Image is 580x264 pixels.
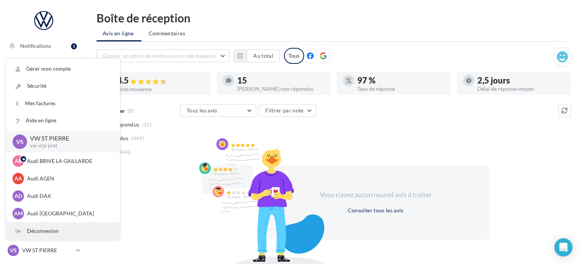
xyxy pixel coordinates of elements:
a: Aide en ligne [6,112,120,129]
a: Visibilité en ligne [5,95,83,111]
button: Au total [234,49,280,62]
span: VS [10,247,17,254]
p: VW ST PIERRE [22,247,73,254]
p: Audi [GEOGRAPHIC_DATA] [27,210,111,217]
span: Commentaires [149,30,185,37]
div: Note moyenne [117,87,204,92]
p: vw-stp-prat [30,142,108,149]
p: Audi DAX [27,192,111,200]
span: AA [14,175,22,182]
div: Tous [284,48,304,64]
span: (464) [118,149,131,155]
div: [PERSON_NAME] non répondus [237,86,325,92]
a: Opérations [5,57,83,73]
a: Calendrier [5,171,83,187]
a: Campagnes DataOnDemand [5,215,83,237]
a: Gérer mon compte [6,60,120,77]
span: Non répondus [104,121,139,128]
a: Campagnes [5,114,83,130]
button: Choisir un point de vente ou un code magasin [97,49,230,62]
span: AM [14,210,23,217]
span: AB [15,157,22,165]
button: Tous les avis [180,104,256,117]
a: Médiathèque [5,152,83,168]
div: Open Intercom Messenger [554,238,572,256]
div: Déconnexion [6,223,120,240]
button: Filtrer par note [259,104,316,117]
a: PLV et print personnalisable [5,190,83,212]
div: 2,5 jours [477,76,565,85]
span: (15) [142,122,152,128]
span: VS [16,137,24,146]
p: Audi BRIVE LA GAILLARDE [27,157,111,165]
button: Consulter tous les avis [344,206,406,215]
a: Contacts [5,133,83,149]
a: VS VW ST PIERRE [6,243,81,258]
button: Au total [247,49,280,62]
div: 1 [71,43,77,49]
span: AD [14,192,22,200]
div: 15 [237,76,325,85]
div: Taux de réponse [357,86,445,92]
a: Mes factures [6,95,120,112]
p: Audi AGEN [27,175,111,182]
div: Boîte de réception [97,12,571,24]
span: (449) [131,135,144,141]
div: Vous n'avez aucun nouvel avis à traiter [310,190,441,200]
span: Choisir un point de vente ou un code magasin [103,52,216,59]
span: Tous les avis [187,107,217,114]
a: Boîte de réception [5,76,83,92]
button: Notifications 1 [5,38,80,54]
div: 4.5 [117,76,204,85]
div: Délai de réponse moyen [477,86,565,92]
div: 97 % [357,76,445,85]
span: Notifications [20,43,51,49]
a: Sécurité [6,77,120,95]
p: VW ST PIERRE [30,134,108,143]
